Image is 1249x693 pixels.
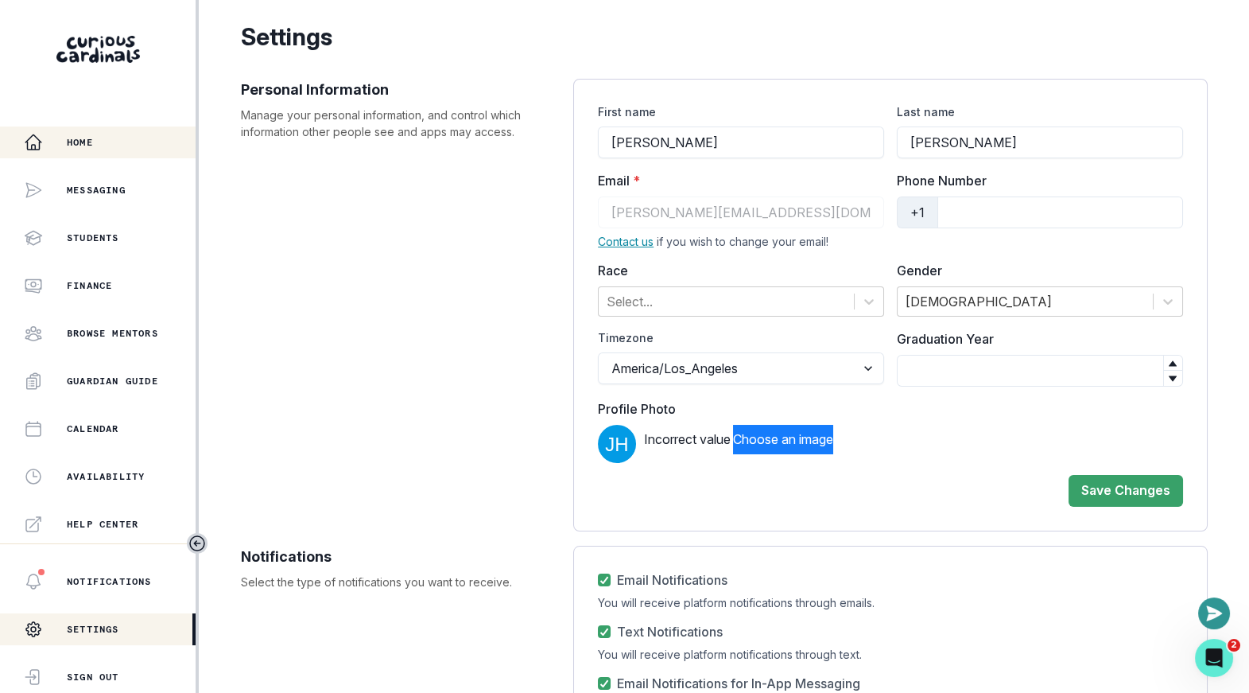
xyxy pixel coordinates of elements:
[1228,639,1240,652] span: 2
[598,235,654,248] a: Contact us
[67,232,119,244] p: Students
[67,184,126,197] p: Messaging
[67,422,119,435] p: Calendar
[241,19,1208,55] p: Settings
[67,623,119,636] p: Settings
[1069,475,1183,507] button: Save Changes
[897,261,1173,280] label: Gender
[598,399,875,419] label: Profile Photo
[1198,598,1230,629] button: Open or close messaging widget
[241,79,558,100] p: Personal Information
[598,648,1182,661] div: You will receive platform notifications through text.
[598,425,636,463] img: svg
[241,574,558,590] p: Select the type of notifications you want to receive.
[1195,639,1233,677] iframe: Intercom live chat
[897,171,1173,190] label: Phone Number
[241,546,558,567] p: Notifications
[67,279,112,292] p: Finance
[598,235,884,248] div: if you wish to change your email!
[897,329,1173,348] label: Graduation Year
[897,103,1173,120] label: Last name
[617,622,723,641] span: Text Notifications
[67,518,138,531] p: Help Center
[598,261,875,280] label: Race
[617,674,860,693] span: Email Notifications for In-App Messaging
[67,575,152,588] p: Notifications
[67,327,158,340] p: Browse Mentors
[598,103,875,120] label: First name
[67,470,145,483] p: Availability
[733,425,833,454] button: Choose an image
[67,671,119,683] p: Sign Out
[598,596,1182,609] div: You will receive platform notifications through emails.
[617,570,727,590] span: Email Notifications
[56,36,140,63] img: Curious Cardinals Logo
[644,425,731,454] div: Incorrect value
[897,197,938,228] div: +1
[598,171,875,190] label: Email
[187,533,208,554] button: Toggle sidebar
[241,107,558,140] p: Manage your personal information, and control which information other people see and apps may acc...
[598,329,875,346] label: Timezone
[67,375,158,387] p: Guardian Guide
[67,136,93,149] p: Home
